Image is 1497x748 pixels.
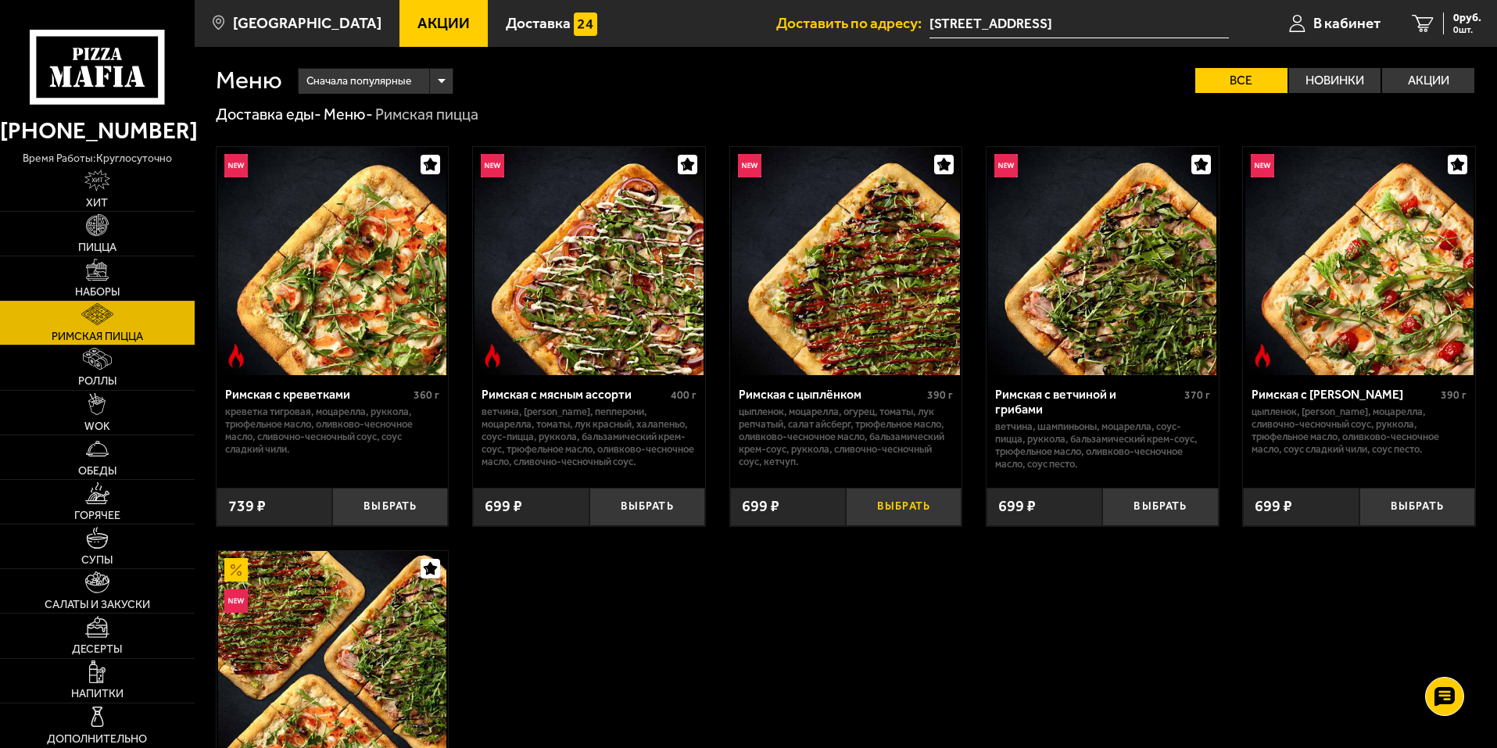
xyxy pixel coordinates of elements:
span: 390 г [927,388,953,402]
span: Доставка [506,16,571,30]
span: Роллы [78,376,116,387]
span: Супы [81,555,113,566]
img: Новинка [224,154,248,177]
p: ветчина, шампиньоны, моцарелла, соус-пицца, руккола, бальзамический крем-соус, трюфельное масло, ... [995,421,1210,471]
span: Салаты и закуски [45,599,150,610]
button: Выбрать [1359,488,1475,526]
p: ветчина, [PERSON_NAME], пепперони, моцарелла, томаты, лук красный, халапеньо, соус-пицца, руккола... [482,406,697,468]
button: Выбрать [846,488,962,526]
span: 699 ₽ [485,499,522,514]
a: Доставка еды- [216,105,321,123]
span: 739 ₽ [228,499,266,514]
img: Римская с цыплёнком [732,147,960,375]
span: Сначала популярные [306,66,411,96]
img: Римская с креветками [218,147,446,375]
button: Выбрать [332,488,448,526]
input: Ваш адрес доставки [929,9,1229,38]
span: 699 ₽ [1255,499,1292,514]
label: Все [1195,68,1287,93]
img: Римская с ветчиной и грибами [988,147,1216,375]
label: Новинки [1289,68,1381,93]
p: цыпленок, [PERSON_NAME], моцарелла, сливочно-чесночный соус, руккола, трюфельное масло, оливково-... [1252,406,1467,456]
span: Акции [417,16,470,30]
span: Дополнительно [47,734,147,745]
div: Римская с мясным ассорти [482,387,667,402]
a: НовинкаРимская с ветчиной и грибами [987,147,1219,375]
img: Острое блюдо [1251,344,1274,367]
img: Новинка [738,154,761,177]
span: 360 г [414,388,439,402]
div: Римская с [PERSON_NAME] [1252,387,1437,402]
span: 699 ₽ [998,499,1036,514]
span: Римская пицца [52,331,143,342]
div: Римская с цыплёнком [739,387,924,402]
span: Десерты [72,644,122,655]
span: 390 г [1441,388,1467,402]
button: Выбрать [1102,488,1218,526]
span: 0 руб. [1453,13,1481,23]
span: Горячее [74,510,120,521]
img: Острое блюдо [224,344,248,367]
button: Выбрать [589,488,705,526]
a: НовинкаОстрое блюдоРимская с томатами черри [1243,147,1475,375]
label: Акции [1382,68,1474,93]
a: НовинкаОстрое блюдоРимская с мясным ассорти [473,147,705,375]
img: Римская с мясным ассорти [475,147,703,375]
span: Доставить по адресу: [776,16,929,30]
img: Острое блюдо [481,344,504,367]
a: НовинкаРимская с цыплёнком [730,147,962,375]
img: 15daf4d41897b9f0e9f617042186c801.svg [574,13,597,36]
div: Римская с креветками [225,387,410,402]
span: Россия, Санкт-Петербург, Большая Пороховская улица, 54к3 [929,9,1229,38]
p: цыпленок, моцарелла, огурец, томаты, лук репчатый, салат айсберг, трюфельное масло, оливково-чесн... [739,406,954,468]
span: 0 шт. [1453,25,1481,34]
span: 699 ₽ [742,499,779,514]
img: Акционный [224,558,248,582]
img: Новинка [224,589,248,613]
span: Наборы [75,287,120,298]
div: Римская пицца [375,105,478,125]
h1: Меню [216,68,282,93]
span: В кабинет [1313,16,1381,30]
a: НовинкаОстрое блюдоРимская с креветками [217,147,449,375]
span: Пицца [78,242,116,253]
span: WOK [84,421,110,432]
span: [GEOGRAPHIC_DATA] [233,16,381,30]
p: креветка тигровая, моцарелла, руккола, трюфельное масло, оливково-чесночное масло, сливочно-чесно... [225,406,440,456]
div: Римская с ветчиной и грибами [995,387,1180,417]
a: Меню- [324,105,373,123]
span: 370 г [1184,388,1210,402]
img: Новинка [994,154,1018,177]
span: Обеды [78,466,116,477]
span: Напитки [71,689,124,700]
img: Новинка [481,154,504,177]
img: Новинка [1251,154,1274,177]
img: Римская с томатами черри [1245,147,1474,375]
span: 400 г [671,388,697,402]
span: Хит [86,198,108,209]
